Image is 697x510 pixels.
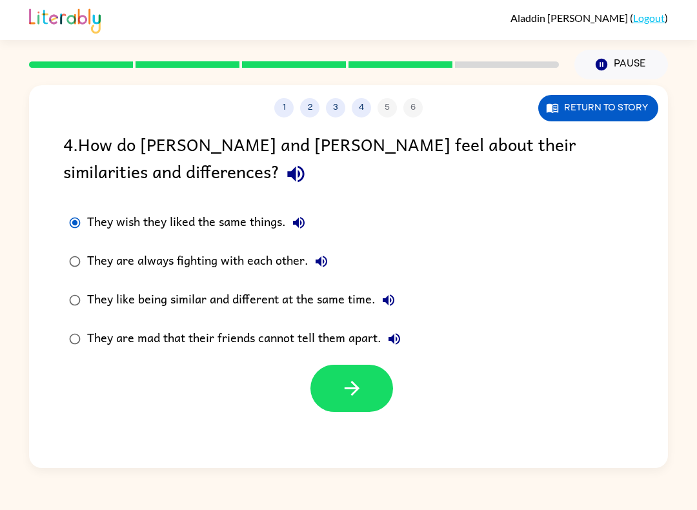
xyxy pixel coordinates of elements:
[87,249,334,274] div: They are always fighting with each other.
[87,287,401,313] div: They like being similar and different at the same time.
[87,326,407,352] div: They are mad that their friends cannot tell them apart.
[300,98,319,117] button: 2
[87,210,312,236] div: They wish they liked the same things.
[633,12,665,24] a: Logout
[308,249,334,274] button: They are always fighting with each other.
[274,98,294,117] button: 1
[63,130,634,190] div: 4 . How do [PERSON_NAME] and [PERSON_NAME] feel about their similarities and differences?
[29,5,101,34] img: Literably
[510,12,668,24] div: ( )
[352,98,371,117] button: 4
[381,326,407,352] button: They are mad that their friends cannot tell them apart.
[574,50,668,79] button: Pause
[510,12,630,24] span: Aladdin [PERSON_NAME]
[538,95,658,121] button: Return to story
[326,98,345,117] button: 3
[286,210,312,236] button: They wish they liked the same things.
[376,287,401,313] button: They like being similar and different at the same time.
